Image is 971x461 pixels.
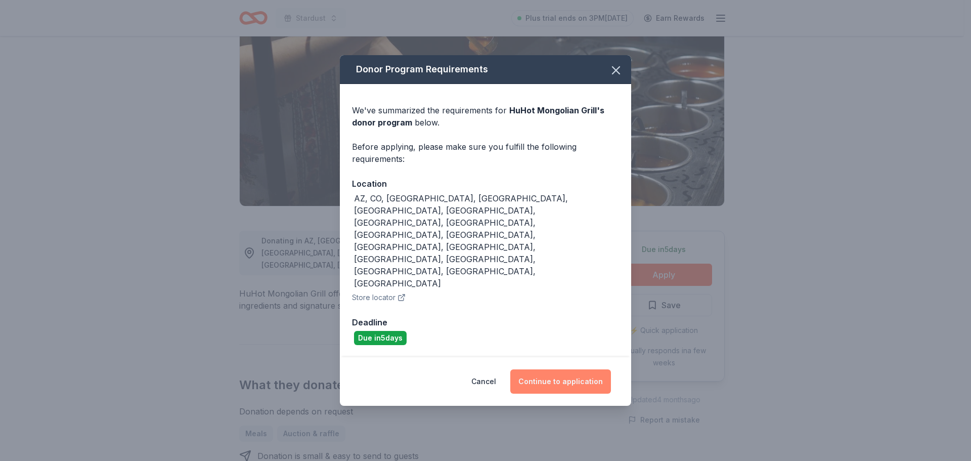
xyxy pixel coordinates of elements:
div: Donor Program Requirements [340,55,631,84]
button: Store locator [352,291,406,304]
div: Deadline [352,316,619,329]
div: Due in 5 days [354,331,407,345]
div: We've summarized the requirements for below. [352,104,619,129]
div: AZ, CO, [GEOGRAPHIC_DATA], [GEOGRAPHIC_DATA], [GEOGRAPHIC_DATA], [GEOGRAPHIC_DATA], [GEOGRAPHIC_D... [354,192,619,289]
button: Continue to application [510,369,611,394]
div: Location [352,177,619,190]
div: Before applying, please make sure you fulfill the following requirements: [352,141,619,165]
button: Cancel [471,369,496,394]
